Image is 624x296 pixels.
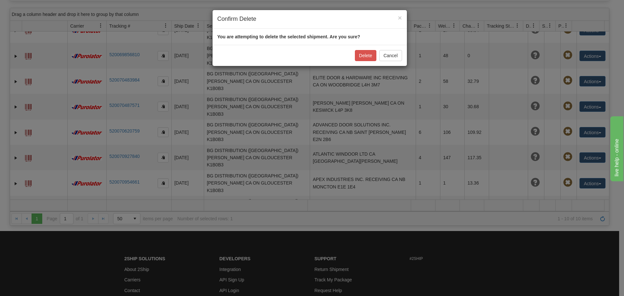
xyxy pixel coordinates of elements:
h4: Confirm Delete [217,15,402,23]
span: × [398,14,402,21]
button: Cancel [379,50,402,61]
strong: You are attempting to delete the selected shipment. Are you sure? [217,34,360,39]
div: live help - online [5,4,60,12]
button: Close [398,14,402,21]
iframe: chat widget [609,115,623,181]
button: Delete [355,50,376,61]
